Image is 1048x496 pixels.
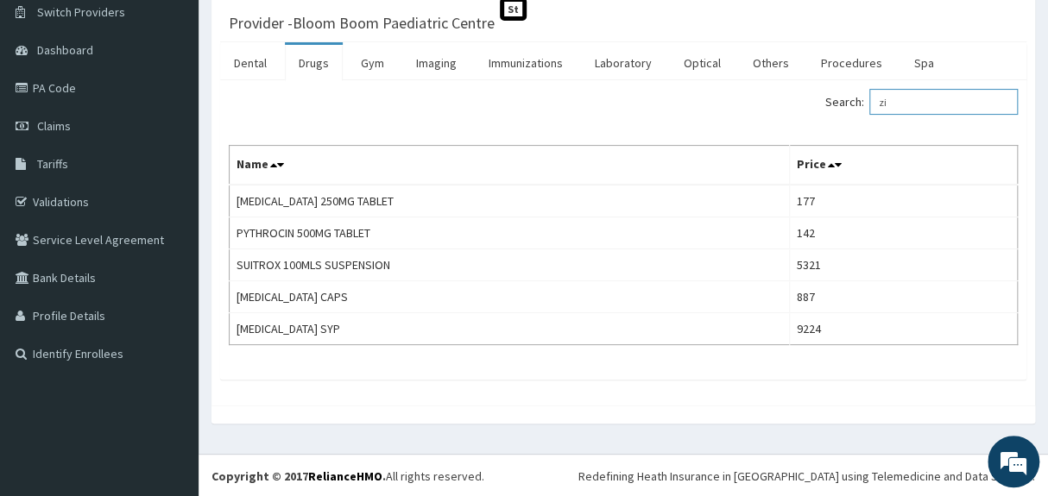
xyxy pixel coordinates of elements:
span: Claims [37,118,71,134]
a: Spa [900,45,948,81]
label: Search: [825,89,1018,115]
h3: Provider - Bloom Boom Paediatric Centre [229,16,495,31]
input: Search: [869,89,1018,115]
td: 9224 [789,313,1017,345]
th: Name [230,146,790,185]
a: Dental [220,45,281,81]
a: RelianceHMO [308,468,382,484]
td: 887 [789,281,1017,313]
span: We're online! [100,142,238,317]
th: Price [789,146,1017,185]
a: Optical [670,45,735,81]
strong: Copyright © 2017 . [211,468,386,484]
a: Gym [347,45,398,81]
div: Minimize live chat window [283,9,325,50]
td: 142 [789,217,1017,249]
td: PYTHROCIN 500MG TABLET [230,217,790,249]
a: Drugs [285,45,343,81]
a: Laboratory [581,45,666,81]
span: Switch Providers [37,4,125,20]
a: Imaging [402,45,470,81]
td: [MEDICAL_DATA] SYP [230,313,790,345]
div: Redefining Heath Insurance in [GEOGRAPHIC_DATA] using Telemedicine and Data Science! [578,468,1035,485]
a: Immunizations [475,45,577,81]
span: Tariffs [37,156,68,172]
td: SUITROX 100MLS SUSPENSION [230,249,790,281]
img: d_794563401_company_1708531726252_794563401 [32,86,70,129]
td: [MEDICAL_DATA] 250MG TABLET [230,185,790,217]
a: Procedures [807,45,896,81]
div: Chat with us now [90,97,290,119]
a: Others [739,45,803,81]
td: [MEDICAL_DATA] CAPS [230,281,790,313]
td: 5321 [789,249,1017,281]
textarea: Type your message and hit 'Enter' [9,321,329,381]
span: Dashboard [37,42,93,58]
td: 177 [789,185,1017,217]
